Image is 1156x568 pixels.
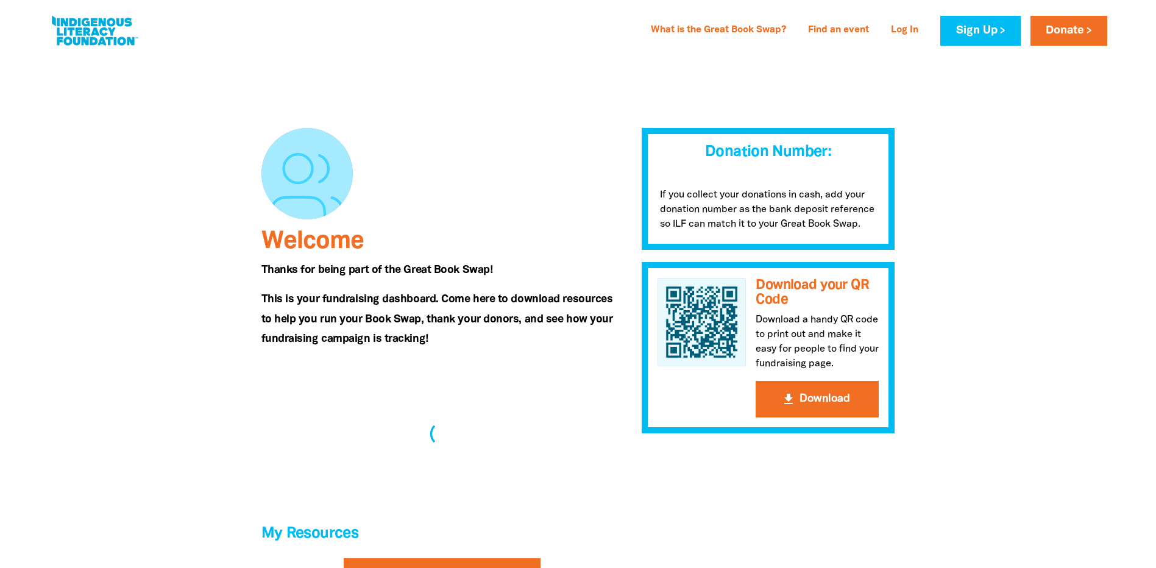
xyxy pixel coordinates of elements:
[658,278,746,367] img: QR Code for Great Book Swap 2025 - Individuals and Organisations
[705,145,831,159] span: Donation Number:
[781,392,796,406] i: get_app
[756,278,879,308] h3: Download your QR Code
[642,176,895,250] p: If you collect your donations in cash, add your donation number as the bank deposit reference so ...
[261,265,493,275] span: Thanks for being part of the Great Book Swap!
[940,16,1020,46] a: Sign Up
[1030,16,1107,46] a: Donate
[261,230,370,253] span: Welcome
[261,294,613,344] span: This is your fundraising dashboard. Come here to download resources to help you run your Book Swa...
[261,527,359,541] span: My Resources
[644,21,793,40] a: What is the Great Book Swap?
[756,381,879,417] button: get_appDownload
[884,21,926,40] a: Log In
[801,21,876,40] a: Find an event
